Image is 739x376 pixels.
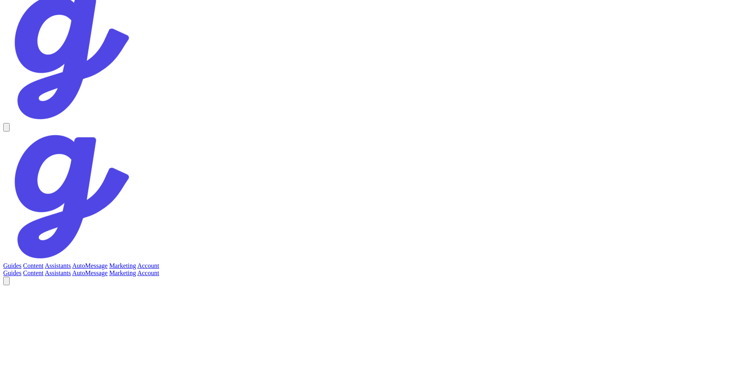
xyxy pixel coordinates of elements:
a: Content [23,269,43,276]
a: Guides [3,262,21,269]
button: Notifications [3,277,10,285]
a: Assistants [45,262,71,269]
a: AutoMessage [72,269,108,276]
a: AutoMessage [72,262,108,269]
a: Content [23,262,43,269]
img: Guestive Guides [3,132,132,261]
a: Marketing [109,262,136,269]
a: Account [137,262,159,269]
a: Marketing [109,269,136,276]
a: Account [137,269,159,276]
a: Assistants [45,269,71,276]
a: Guides [3,269,21,276]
